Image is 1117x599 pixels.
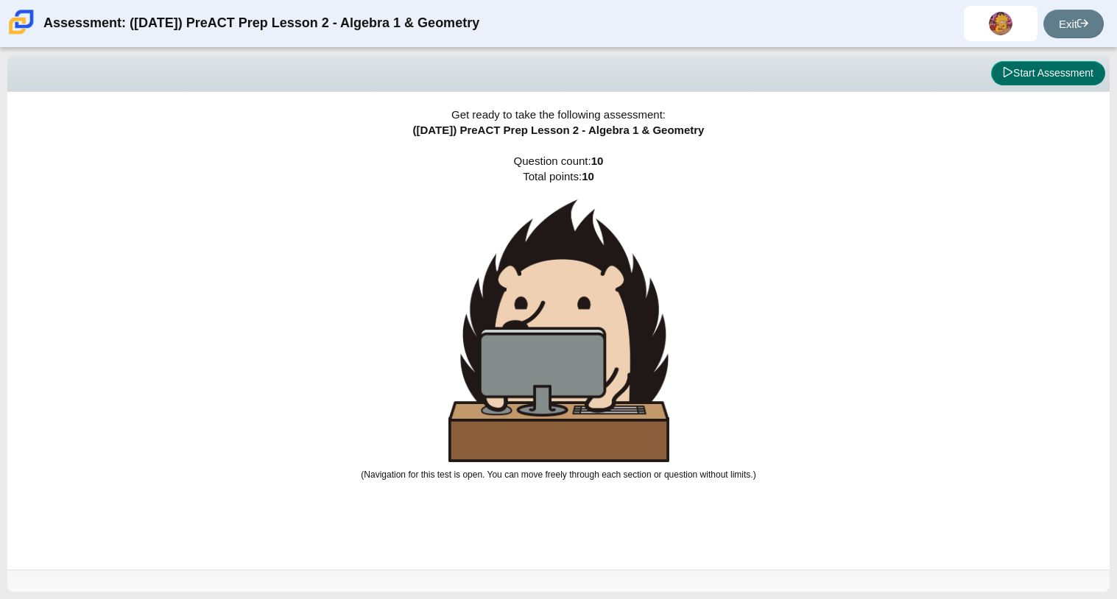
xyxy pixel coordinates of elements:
img: kya.benford.OfY3FW [989,12,1012,35]
b: 10 [591,155,604,167]
small: (Navigation for this test is open. You can move freely through each section or question without l... [361,469,755,480]
b: 10 [582,170,594,182]
a: Carmen School of Science & Technology [6,27,37,40]
a: Exit [1043,10,1104,38]
img: Carmen School of Science & Technology [6,7,37,38]
div: Assessment: ([DATE]) PreACT Prep Lesson 2 - Algebra 1 & Geometry [43,6,479,41]
span: Question count: Total points: [361,155,755,480]
span: Get ready to take the following assessment: [451,108,666,121]
img: hedgehog-behind-computer-large.png [448,199,669,462]
button: Start Assessment [991,61,1105,86]
span: ([DATE]) PreACT Prep Lesson 2 - Algebra 1 & Geometry [413,124,705,136]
